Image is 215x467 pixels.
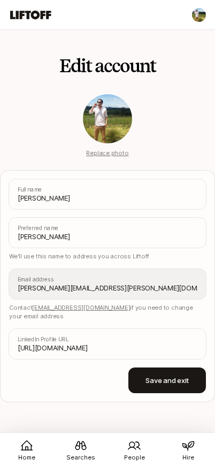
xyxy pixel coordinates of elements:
[128,368,206,393] button: Save and exit
[59,56,156,76] h2: Edit account
[86,149,128,157] p: Replace photo
[124,453,145,462] span: People
[32,304,130,311] span: [EMAIL_ADDRESS][DOMAIN_NAME]
[18,453,35,462] span: Home
[191,7,206,22] button: Tyler Kieft
[192,8,206,22] img: Tyler Kieft
[182,453,194,462] span: Hire
[66,453,95,462] span: Searches
[83,94,132,143] img: 23676b67_9673_43bb_8dff_2aeac9933bfb.jpg
[9,252,206,261] p: We'll use this name to address you across Liftoff
[9,303,206,320] p: Contact if you need to change your email address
